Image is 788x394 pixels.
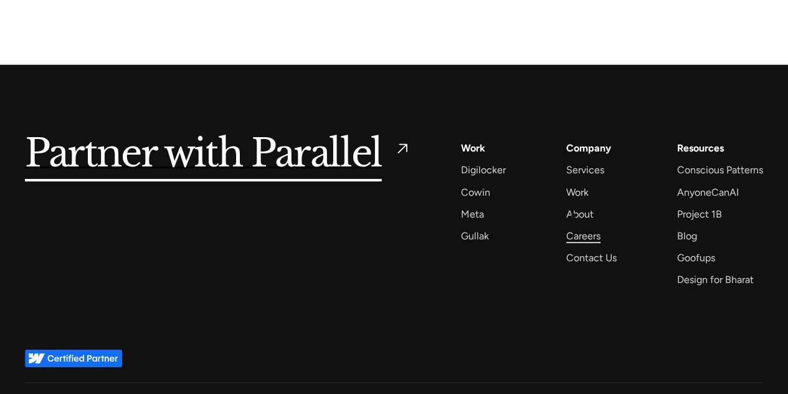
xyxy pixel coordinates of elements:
[677,206,722,223] a: Project 1B
[461,228,489,244] a: Gullak
[677,228,697,244] a: Blog
[25,140,411,168] a: Partner with Parallel
[566,161,604,178] a: Services
[677,184,739,201] a: AnyoneCanAI
[566,184,589,201] a: Work
[677,271,754,288] a: Design for Bharat
[566,228,600,244] a: Careers
[25,140,382,168] h5: Partner with Parallel
[677,161,763,178] a: Conscious Patterns
[677,140,724,156] div: Resources
[566,206,594,223] a: About
[461,140,485,156] a: Work
[461,161,506,178] a: Digilocker
[566,140,611,156] a: Company
[677,249,715,266] a: Goofups
[566,249,617,266] a: Contact Us
[461,184,490,201] a: Cowin
[461,206,484,223] a: Meta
